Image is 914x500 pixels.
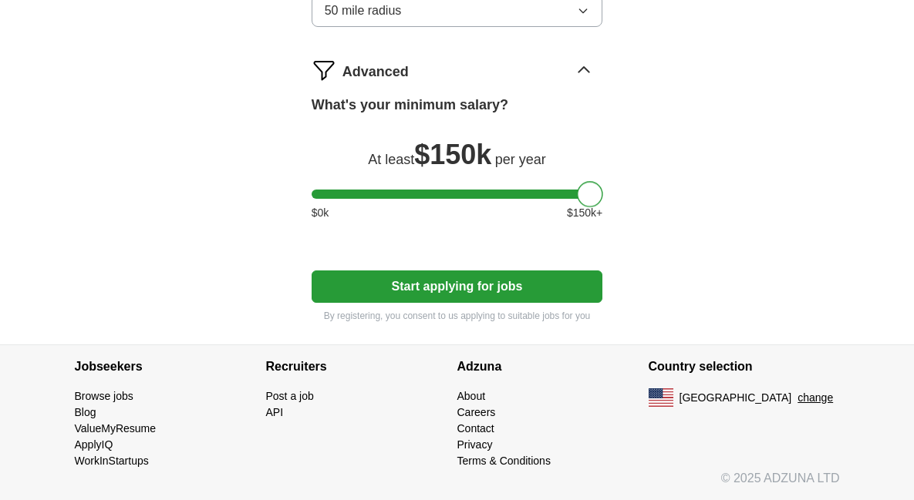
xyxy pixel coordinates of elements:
a: Browse jobs [75,390,133,402]
span: $ 0 k [312,205,329,221]
a: Post a job [266,390,314,402]
a: Privacy [457,438,493,451]
span: Advanced [342,62,409,82]
a: Blog [75,406,96,418]
a: Terms & Conditions [457,455,551,467]
a: API [266,406,284,418]
div: © 2025 ADZUNA LTD [62,469,852,500]
a: Contact [457,422,494,435]
img: filter [312,58,336,82]
span: $ 150k [414,139,491,170]
button: change [798,390,833,406]
span: $ 150 k+ [567,205,602,221]
a: WorkInStartups [75,455,149,467]
h4: Country selection [649,345,840,388]
img: US flag [649,388,673,407]
a: ValueMyResume [75,422,157,435]
a: Careers [457,406,496,418]
button: Start applying for jobs [312,270,603,303]
span: [GEOGRAPHIC_DATA] [680,390,792,406]
p: By registering, you consent to us applying to suitable jobs for you [312,309,603,323]
span: per year [495,152,546,167]
a: ApplyIQ [75,438,113,451]
a: About [457,390,486,402]
span: 50 mile radius [325,2,402,20]
label: What's your minimum salary? [312,95,508,116]
span: At least [368,152,414,167]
